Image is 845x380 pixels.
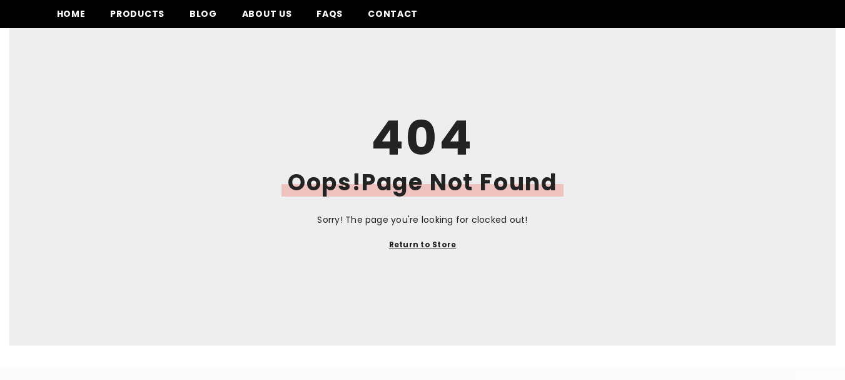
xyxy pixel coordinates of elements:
[242,8,292,20] span: About us
[177,7,230,28] a: Blog
[57,8,86,20] span: Home
[216,115,629,162] h1: 404
[110,8,164,20] span: Products
[316,8,343,20] span: FAQs
[389,238,457,252] a: Return to Store
[230,7,305,28] a: About us
[355,7,430,28] a: Contact
[44,7,98,28] a: Home
[190,8,217,20] span: Blog
[281,172,564,194] h2: Oops!Page Not Found
[216,213,629,227] p: Sorry! The page you're looking for clocked out!
[98,7,177,28] a: Products
[304,7,355,28] a: FAQs
[368,8,418,20] span: Contact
